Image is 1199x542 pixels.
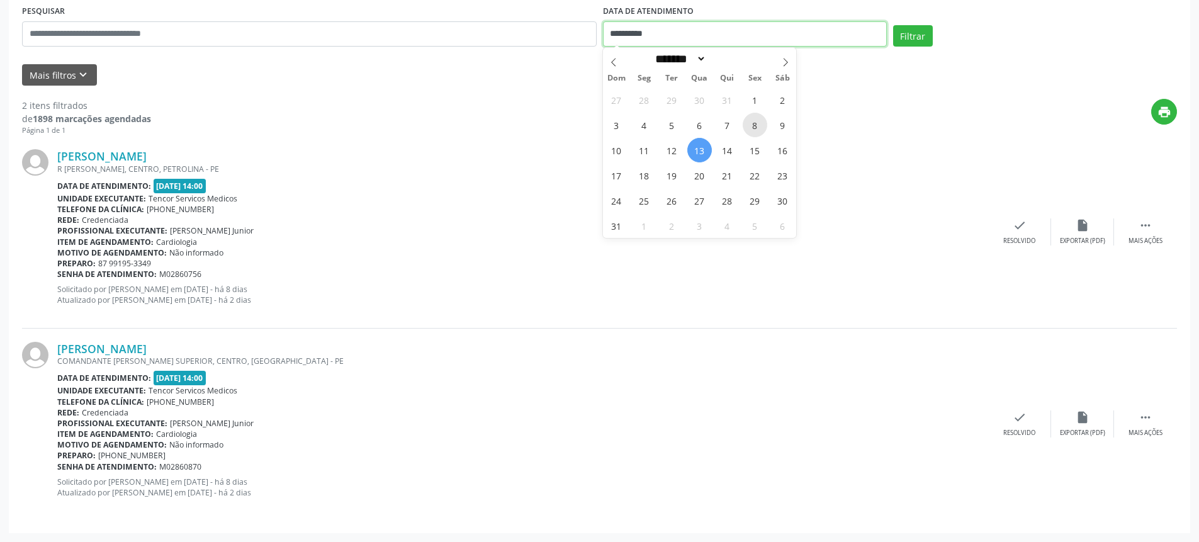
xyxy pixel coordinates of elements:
[170,418,254,429] span: [PERSON_NAME] Junior
[147,204,214,215] span: [PHONE_NUMBER]
[893,25,933,47] button: Filtrar
[1076,218,1089,232] i: insert_drive_file
[1139,410,1152,424] i: 
[660,163,684,188] span: Agosto 19, 2025
[1129,429,1162,438] div: Mais ações
[82,407,128,418] span: Credenciada
[715,163,740,188] span: Agosto 21, 2025
[57,225,167,236] b: Profissional executante:
[715,138,740,162] span: Agosto 14, 2025
[98,450,166,461] span: [PHONE_NUMBER]
[706,52,748,65] input: Year
[604,88,629,112] span: Julho 27, 2025
[660,213,684,238] span: Setembro 2, 2025
[57,342,147,356] a: [PERSON_NAME]
[1003,237,1035,246] div: Resolvido
[98,258,151,269] span: 87 99195-3349
[604,163,629,188] span: Agosto 17, 2025
[57,407,79,418] b: Rede:
[149,385,237,396] span: Tencor Servicos Medicos
[743,213,767,238] span: Setembro 5, 2025
[57,247,167,258] b: Motivo de agendamento:
[159,461,201,472] span: M02860870
[604,188,629,213] span: Agosto 24, 2025
[57,193,146,204] b: Unidade executante:
[687,113,712,137] span: Agosto 6, 2025
[743,188,767,213] span: Agosto 29, 2025
[770,138,795,162] span: Agosto 16, 2025
[632,113,656,137] span: Agosto 4, 2025
[604,113,629,137] span: Agosto 3, 2025
[147,397,214,407] span: [PHONE_NUMBER]
[57,269,157,279] b: Senha de atendimento:
[57,477,988,498] p: Solicitado por [PERSON_NAME] em [DATE] - há 8 dias Atualizado por [PERSON_NAME] em [DATE] - há 2 ...
[156,429,197,439] span: Cardiologia
[1157,105,1171,119] i: print
[770,188,795,213] span: Agosto 30, 2025
[1060,237,1105,246] div: Exportar (PDF)
[603,74,631,82] span: Dom
[170,225,254,236] span: [PERSON_NAME] Junior
[658,74,685,82] span: Ter
[57,237,154,247] b: Item de agendamento:
[22,64,97,86] button: Mais filtroskeyboard_arrow_down
[57,461,157,472] b: Senha de atendimento:
[715,113,740,137] span: Agosto 7, 2025
[154,179,206,193] span: [DATE] 14:00
[632,163,656,188] span: Agosto 18, 2025
[660,188,684,213] span: Agosto 26, 2025
[604,138,629,162] span: Agosto 10, 2025
[57,149,147,163] a: [PERSON_NAME]
[57,429,154,439] b: Item de agendamento:
[687,188,712,213] span: Agosto 27, 2025
[685,74,713,82] span: Qua
[770,88,795,112] span: Agosto 2, 2025
[687,138,712,162] span: Agosto 13, 2025
[76,68,90,82] i: keyboard_arrow_down
[1129,237,1162,246] div: Mais ações
[57,385,146,396] b: Unidade executante:
[33,113,151,125] strong: 1898 marcações agendadas
[154,371,206,385] span: [DATE] 14:00
[1076,410,1089,424] i: insert_drive_file
[1139,218,1152,232] i: 
[632,213,656,238] span: Setembro 1, 2025
[687,88,712,112] span: Julho 30, 2025
[1151,99,1177,125] button: print
[743,138,767,162] span: Agosto 15, 2025
[741,74,768,82] span: Sex
[630,74,658,82] span: Seg
[715,88,740,112] span: Julho 31, 2025
[57,215,79,225] b: Rede:
[57,164,988,174] div: R [PERSON_NAME], CENTRO, PETROLINA - PE
[632,188,656,213] span: Agosto 25, 2025
[169,439,223,450] span: Não informado
[660,113,684,137] span: Agosto 5, 2025
[715,213,740,238] span: Setembro 4, 2025
[770,213,795,238] span: Setembro 6, 2025
[57,439,167,450] b: Motivo de agendamento:
[743,113,767,137] span: Agosto 8, 2025
[82,215,128,225] span: Credenciada
[768,74,796,82] span: Sáb
[22,112,151,125] div: de
[687,163,712,188] span: Agosto 20, 2025
[1060,429,1105,438] div: Exportar (PDF)
[22,342,48,368] img: img
[159,269,201,279] span: M02860756
[743,88,767,112] span: Agosto 1, 2025
[687,213,712,238] span: Setembro 3, 2025
[660,88,684,112] span: Julho 29, 2025
[57,356,988,366] div: COMANDANTE [PERSON_NAME] SUPERIOR, CENTRO, [GEOGRAPHIC_DATA] - PE
[22,2,65,21] label: PESQUISAR
[770,163,795,188] span: Agosto 23, 2025
[57,418,167,429] b: Profissional executante:
[1013,218,1027,232] i: check
[149,193,237,204] span: Tencor Servicos Medicos
[743,163,767,188] span: Agosto 22, 2025
[57,373,151,383] b: Data de atendimento:
[632,138,656,162] span: Agosto 11, 2025
[713,74,741,82] span: Qui
[770,113,795,137] span: Agosto 9, 2025
[57,204,144,215] b: Telefone da clínica:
